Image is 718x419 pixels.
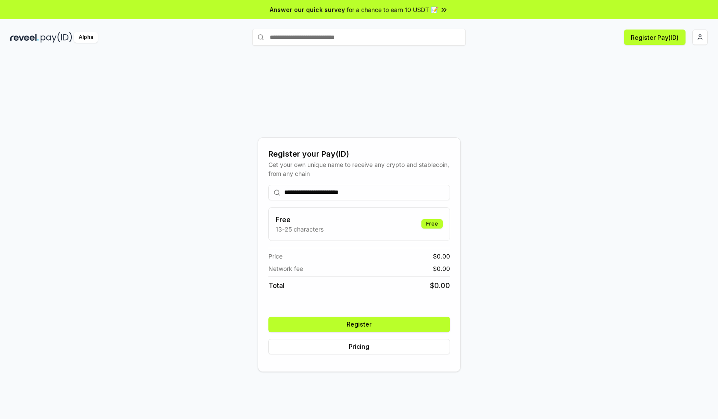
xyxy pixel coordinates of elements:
img: reveel_dark [10,32,39,43]
span: Answer our quick survey [270,5,345,14]
img: pay_id [41,32,72,43]
h3: Free [276,214,324,225]
span: Total [268,280,285,291]
button: Register Pay(ID) [624,30,686,45]
p: 13-25 characters [276,225,324,234]
span: Network fee [268,264,303,273]
span: Price [268,252,282,261]
span: $ 0.00 [433,264,450,273]
button: Pricing [268,339,450,354]
div: Alpha [74,32,98,43]
button: Register [268,317,450,332]
div: Get your own unique name to receive any crypto and stablecoin, from any chain [268,160,450,178]
div: Free [421,219,443,229]
span: for a chance to earn 10 USDT 📝 [347,5,438,14]
span: $ 0.00 [433,252,450,261]
span: $ 0.00 [430,280,450,291]
div: Register your Pay(ID) [268,148,450,160]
